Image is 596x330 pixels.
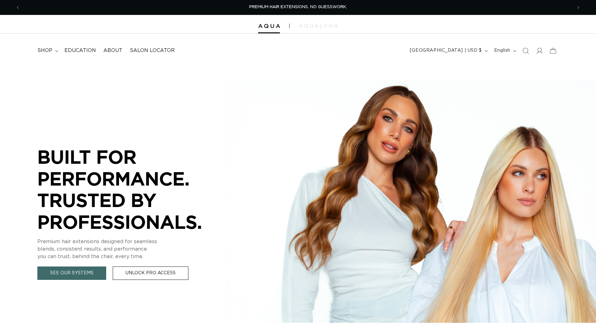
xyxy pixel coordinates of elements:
summary: shop [34,44,61,58]
img: aqualyna.com [299,24,338,28]
a: Education [61,44,100,58]
button: [GEOGRAPHIC_DATA] | USD $ [406,45,490,57]
summary: Search [519,44,532,58]
span: About [103,47,122,54]
a: About [100,44,126,58]
span: PREMIUM HAIR EXTENSIONS. NO GUESSWORK. [249,5,347,9]
a: See Our Systems [37,266,106,280]
p: BUILT FOR PERFORMANCE. TRUSTED BY PROFESSIONALS. [37,146,224,233]
span: Education [64,47,96,54]
button: Next announcement [571,2,585,13]
button: Previous announcement [11,2,25,13]
a: Unlock Pro Access [113,266,188,280]
img: Aqua Hair Extensions [258,24,280,28]
a: Salon Locator [126,44,178,58]
span: English [494,47,510,54]
span: Salon Locator [130,47,175,54]
button: English [490,45,519,57]
span: [GEOGRAPHIC_DATA] | USD $ [410,47,482,54]
p: Premium hair extensions designed for seamless blends, consistent results, and performance you can... [37,238,224,260]
span: shop [37,47,52,54]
